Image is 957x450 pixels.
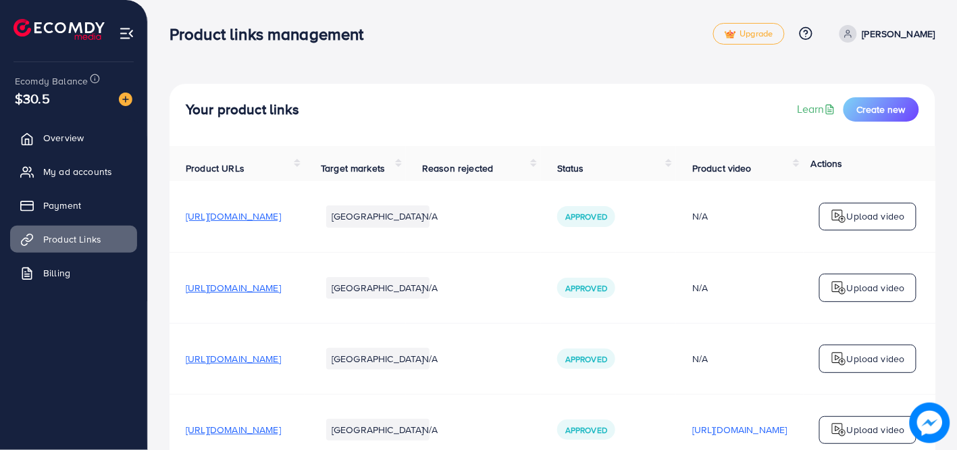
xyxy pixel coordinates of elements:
span: Approved [565,282,607,294]
span: Product URLs [186,161,244,175]
span: Payment [43,199,81,212]
div: N/A [692,209,787,223]
p: [PERSON_NAME] [862,26,935,42]
span: [URL][DOMAIN_NAME] [186,352,281,366]
p: Upload video [847,280,905,296]
img: logo [831,208,847,224]
p: Upload video [847,422,905,438]
span: Reason rejected [422,161,493,175]
span: Upgrade [725,29,773,39]
li: [GEOGRAPHIC_DATA] [326,277,430,299]
span: Target markets [321,161,385,175]
p: [URL][DOMAIN_NAME] [692,422,787,438]
img: menu [119,26,134,41]
span: Approved [565,353,607,365]
span: [URL][DOMAIN_NAME] [186,281,281,295]
a: Product Links [10,226,137,253]
p: Upload video [847,208,905,224]
span: Billing [43,266,70,280]
span: Status [557,161,584,175]
button: Create new [844,97,919,122]
span: N/A [422,209,438,223]
a: [PERSON_NAME] [834,25,935,43]
span: N/A [422,423,438,436]
img: image [119,93,132,106]
h3: Product links management [170,24,375,44]
span: Overview [43,131,84,145]
span: Product Links [43,232,101,246]
a: Learn [797,101,838,117]
a: Overview [10,124,137,151]
div: N/A [692,352,787,366]
div: N/A [692,281,787,295]
span: Create new [857,103,906,116]
span: N/A [422,352,438,366]
li: [GEOGRAPHIC_DATA] [326,205,430,227]
img: logo [831,280,847,296]
li: [GEOGRAPHIC_DATA] [326,348,430,370]
span: Approved [565,424,607,436]
a: tickUpgrade [713,23,785,45]
span: Ecomdy Balance [15,74,88,88]
p: Upload video [847,351,905,367]
img: image [910,403,950,443]
a: Payment [10,192,137,219]
img: logo [831,351,847,367]
a: Billing [10,259,137,286]
span: Approved [565,211,607,222]
span: My ad accounts [43,165,112,178]
span: Actions [811,157,843,170]
span: [URL][DOMAIN_NAME] [186,209,281,223]
span: N/A [422,281,438,295]
span: [URL][DOMAIN_NAME] [186,423,281,436]
h4: Your product links [186,101,300,118]
span: Product video [692,161,752,175]
img: tick [725,30,736,39]
li: [GEOGRAPHIC_DATA] [326,419,430,441]
a: My ad accounts [10,158,137,185]
span: $30.5 [15,89,50,108]
img: logo [14,19,105,40]
img: logo [831,422,847,438]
